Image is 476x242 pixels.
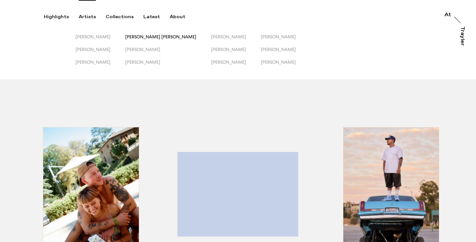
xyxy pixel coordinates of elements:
button: [PERSON_NAME] [75,47,125,59]
span: [PERSON_NAME] [PERSON_NAME] [125,34,196,39]
div: Collections [106,14,134,20]
button: [PERSON_NAME] [PERSON_NAME] [125,34,211,47]
a: At [444,12,451,19]
span: [PERSON_NAME] [125,47,160,52]
button: Highlights [44,14,79,20]
button: [PERSON_NAME] [211,34,261,47]
button: Collections [106,14,143,20]
span: [PERSON_NAME] [211,59,246,65]
span: [PERSON_NAME] [261,34,296,39]
span: [PERSON_NAME] [261,59,296,65]
span: [PERSON_NAME] [75,59,111,65]
span: [PERSON_NAME] [211,47,246,52]
span: [PERSON_NAME] [211,34,246,39]
button: About [170,14,195,20]
button: [PERSON_NAME] [211,59,261,72]
button: [PERSON_NAME] [125,59,211,72]
button: Artists [79,14,106,20]
span: [PERSON_NAME] [125,59,160,65]
div: Artists [79,14,96,20]
div: Trayler [460,26,465,46]
span: [PERSON_NAME] [261,47,296,52]
button: [PERSON_NAME] [75,59,125,72]
div: Latest [143,14,160,20]
button: [PERSON_NAME] [261,59,311,72]
a: Trayler [458,26,465,53]
div: Highlights [44,14,69,20]
button: [PERSON_NAME] [261,47,311,59]
button: [PERSON_NAME] [211,47,261,59]
button: Latest [143,14,170,20]
span: [PERSON_NAME] [75,34,111,39]
div: About [170,14,185,20]
button: [PERSON_NAME] [125,47,211,59]
span: [PERSON_NAME] [75,47,111,52]
button: [PERSON_NAME] [261,34,311,47]
button: [PERSON_NAME] [75,34,125,47]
